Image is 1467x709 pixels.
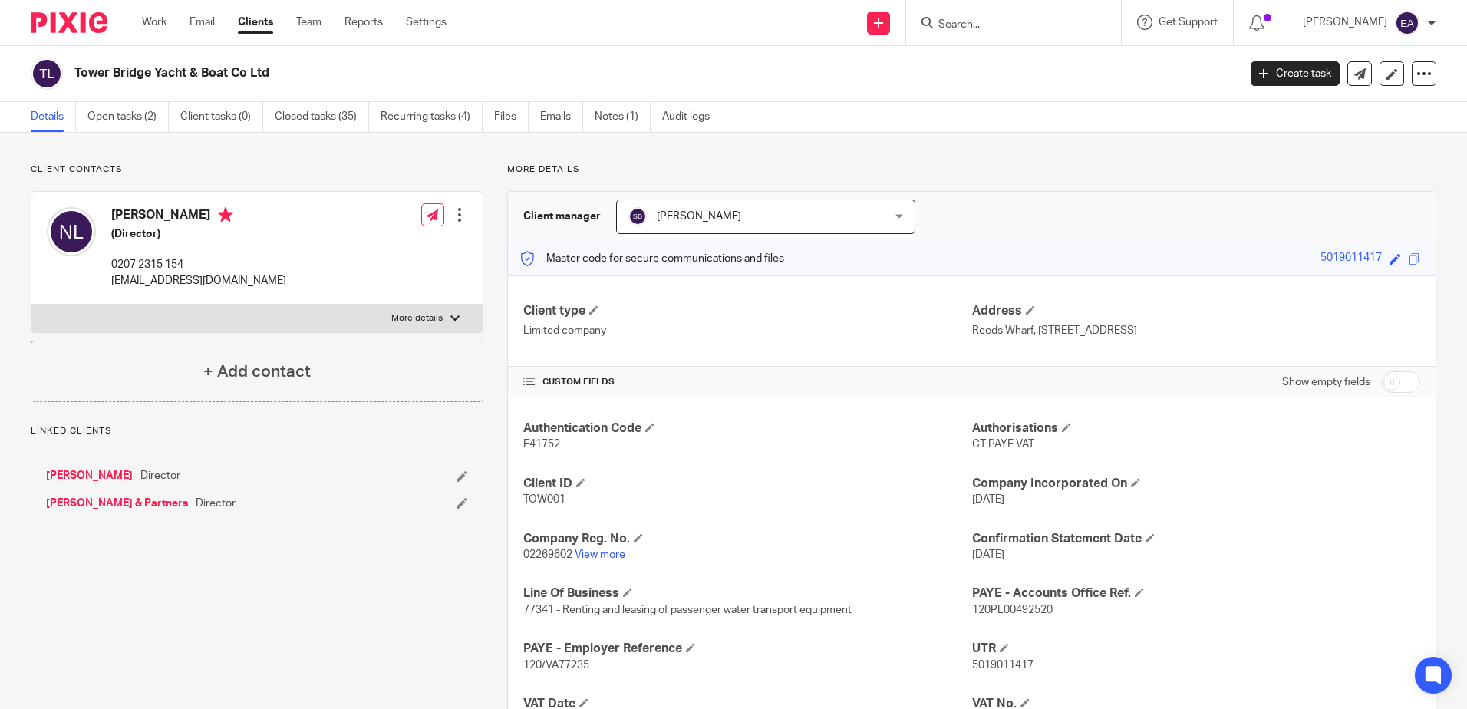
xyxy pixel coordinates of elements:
[523,420,971,437] h4: Authentication Code
[31,102,76,132] a: Details
[972,420,1420,437] h4: Authorisations
[1282,374,1370,390] label: Show empty fields
[31,58,63,90] img: svg%3E
[972,476,1420,492] h4: Company Incorporated On
[1251,61,1340,86] a: Create task
[46,496,188,511] a: [PERSON_NAME] & Partners
[972,531,1420,547] h4: Confirmation Statement Date
[540,102,583,132] a: Emails
[31,425,483,437] p: Linked clients
[523,303,971,319] h4: Client type
[494,102,529,132] a: Files
[47,207,96,256] img: svg%3E
[1320,250,1382,268] div: 5019011417
[972,641,1420,657] h4: UTR
[381,102,483,132] a: Recurring tasks (4)
[523,585,971,602] h4: Line Of Business
[180,102,263,132] a: Client tasks (0)
[662,102,721,132] a: Audit logs
[972,585,1420,602] h4: PAYE - Accounts Office Ref.
[972,494,1004,505] span: [DATE]
[523,376,971,388] h4: CUSTOM FIELDS
[111,226,286,242] h5: (Director)
[111,207,286,226] h4: [PERSON_NAME]
[523,439,560,450] span: E41752
[972,549,1004,560] span: [DATE]
[344,15,383,30] a: Reports
[31,12,107,33] img: Pixie
[74,65,997,81] h2: Tower Bridge Yacht & Boat Co Ltd
[523,494,565,505] span: TOW001
[1303,15,1387,30] p: [PERSON_NAME]
[275,102,369,132] a: Closed tasks (35)
[507,163,1436,176] p: More details
[523,605,852,615] span: 77341 - Renting and leasing of passenger water transport equipment
[190,15,215,30] a: Email
[519,251,784,266] p: Master code for secure communications and files
[523,660,589,671] span: 120/VA77235
[111,257,286,272] p: 0207 2315 154
[203,360,311,384] h4: + Add contact
[628,207,647,226] img: svg%3E
[46,468,133,483] a: [PERSON_NAME]
[937,18,1075,32] input: Search
[523,323,971,338] p: Limited company
[523,641,971,657] h4: PAYE - Employer Reference
[111,273,286,289] p: [EMAIL_ADDRESS][DOMAIN_NAME]
[523,549,572,560] span: 02269602
[523,476,971,492] h4: Client ID
[142,15,166,30] a: Work
[523,209,601,224] h3: Client manager
[1159,17,1218,28] span: Get Support
[657,211,741,222] span: [PERSON_NAME]
[972,439,1034,450] span: CT PAYE VAT
[595,102,651,132] a: Notes (1)
[406,15,447,30] a: Settings
[218,207,233,223] i: Primary
[31,163,483,176] p: Client contacts
[972,303,1420,319] h4: Address
[575,549,625,560] a: View more
[972,323,1420,338] p: Reeds Wharf, [STREET_ADDRESS]
[972,660,1033,671] span: 5019011417
[391,312,443,325] p: More details
[972,605,1053,615] span: 120PL00492520
[196,496,236,511] span: Director
[87,102,169,132] a: Open tasks (2)
[296,15,321,30] a: Team
[1395,11,1419,35] img: svg%3E
[523,531,971,547] h4: Company Reg. No.
[238,15,273,30] a: Clients
[140,468,180,483] span: Director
